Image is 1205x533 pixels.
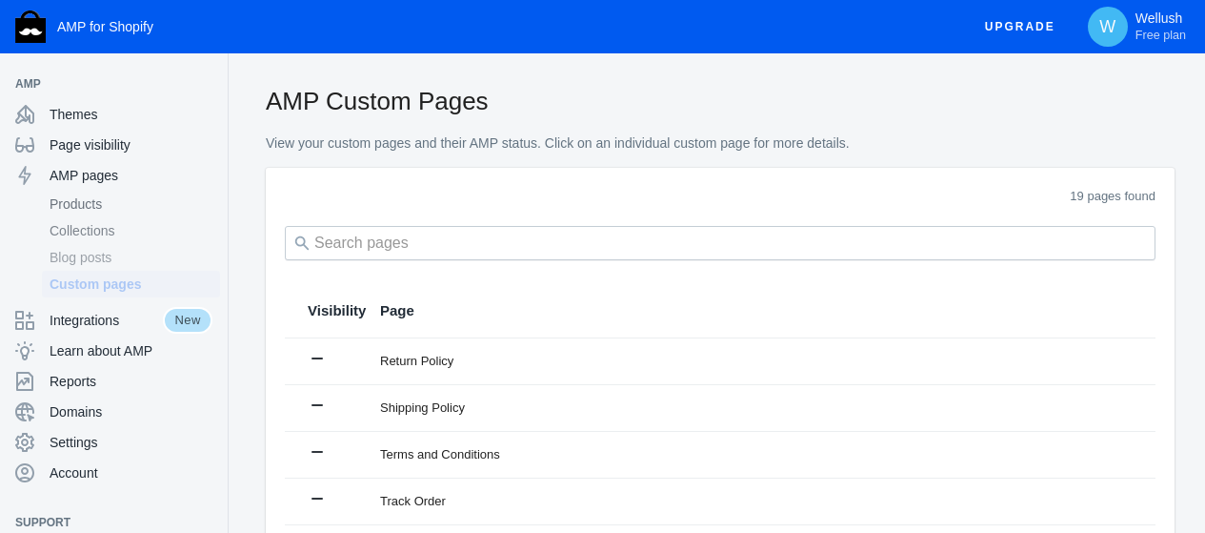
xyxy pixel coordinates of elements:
span: AMP for Shopify [57,19,153,34]
span: Upgrade [985,10,1055,44]
input: Search pages [285,226,1155,260]
button: Upgrade [970,10,1071,45]
span: Blog posts [50,248,212,267]
a: Products [42,191,220,217]
span: Themes [50,105,212,124]
a: Reports [8,366,220,397]
span: Account [50,463,212,482]
a: Account [8,458,220,488]
button: Add a sales channel [193,519,224,526]
a: AMP pages [8,160,220,191]
img: Shop Sheriff Logo [15,10,46,43]
div: Track Order [380,492,1133,511]
div: Terms and Conditions [380,445,1133,464]
div: Shipping Policy [380,399,1133,418]
span: AMP [15,74,193,93]
a: Themes [8,99,220,130]
span: Page visibility [50,135,212,154]
span: W [1098,17,1117,36]
span: Settings [50,433,212,452]
span: Learn about AMP [50,341,212,360]
a: Custom pages [42,271,220,297]
span: Domains [50,402,212,421]
span: Support [15,513,193,532]
div: Return Policy [380,352,1133,371]
a: Learn about AMP [8,336,220,366]
button: Add a sales channel [193,80,224,88]
a: IntegrationsNew [8,305,220,336]
span: Visibility [308,301,366,320]
span: Products [50,195,212,214]
span: Integrations [50,311,163,330]
span: Custom pages [50,275,212,294]
span: New [163,307,212,334]
h2: AMP Custom Pages [266,84,1175,118]
span: AMP pages [50,166,212,185]
span: Reports [50,372,212,391]
div: 19 pages found [285,187,1155,210]
iframe: Drift Widget Chat Controller [1110,438,1182,510]
p: View your custom pages and their AMP status. Click on an individual custom page for more details. [266,134,1175,154]
a: Page visibility [8,130,220,160]
p: Wellush [1135,10,1186,43]
a: Settings [8,427,220,458]
a: Blog posts [42,244,220,271]
a: Collections [42,217,220,244]
span: Collections [50,221,212,240]
a: Domains [8,397,220,427]
span: Free plan [1135,28,1186,43]
span: Page [380,301,414,320]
